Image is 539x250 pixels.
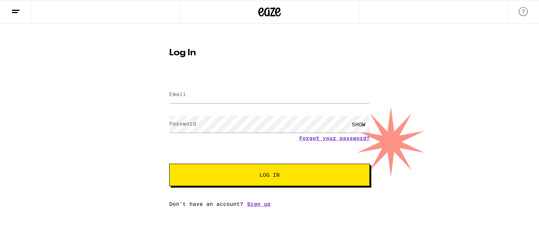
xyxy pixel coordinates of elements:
[4,5,54,11] span: Hi. Need any help?
[169,201,370,207] div: Don't have an account?
[169,121,196,127] label: Password
[169,91,186,97] label: Email
[299,135,370,141] a: Forgot your password?
[259,172,280,178] span: Log In
[169,86,370,103] input: Email
[347,116,370,133] div: SHOW
[169,164,370,186] button: Log In
[247,201,271,207] a: Sign up
[169,49,370,58] h1: Log In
